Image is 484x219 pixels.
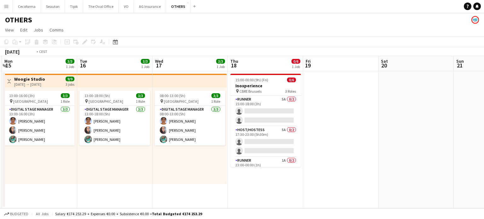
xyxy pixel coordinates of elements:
[10,212,28,216] span: Budgeted
[55,211,202,216] div: Salary €174 253.29 + Expenses €0.00 + Subsistence €0.00 =
[13,0,41,13] button: Cecoforma
[471,16,479,24] app-user-avatar: HR Team
[3,210,29,217] button: Budgeted
[35,211,50,216] span: All jobs
[83,0,119,13] button: The Oval Office
[20,27,27,33] span: Edit
[39,49,47,54] div: CEST
[31,26,46,34] a: Jobs
[152,211,202,216] span: Total Budgeted €174 253.29
[134,0,166,13] button: AG Insurance
[49,27,64,33] span: Comms
[5,15,32,25] h1: OTHERS
[41,0,65,13] button: Seauton
[119,0,134,13] button: VO
[47,26,66,34] a: Comms
[5,27,14,33] span: View
[34,27,43,33] span: Jobs
[166,0,191,13] button: OTHERS
[65,0,83,13] button: Tipik
[5,49,20,55] div: [DATE]
[18,26,30,34] a: Edit
[3,26,16,34] a: View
